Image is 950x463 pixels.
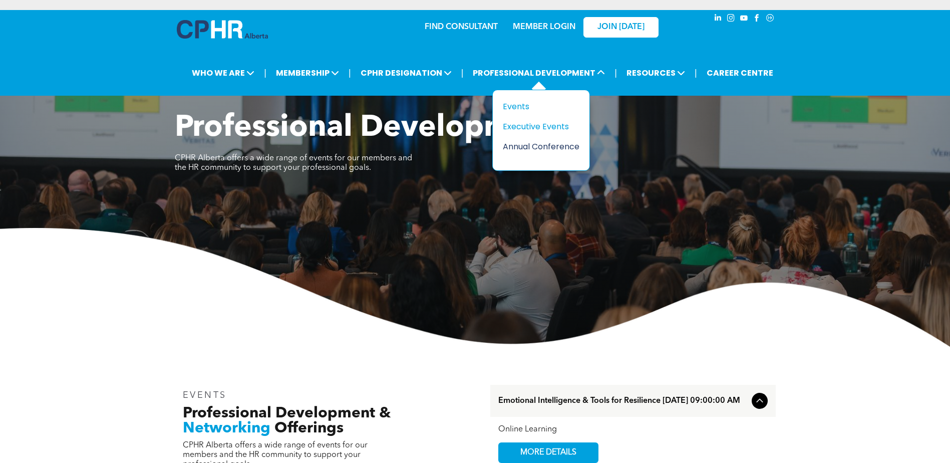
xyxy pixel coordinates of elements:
span: Professional Development & [183,406,391,421]
span: CPHR Alberta offers a wide range of events for our members and the HR community to support your p... [175,154,412,172]
a: Events [503,100,579,113]
span: Professional Development [175,113,559,143]
li: | [264,63,266,83]
li: | [349,63,351,83]
li: | [614,63,617,83]
a: facebook [752,13,763,26]
li: | [695,63,697,83]
a: MEMBER LOGIN [513,23,575,31]
a: instagram [726,13,737,26]
a: JOIN [DATE] [583,17,659,38]
span: Offerings [274,421,344,436]
span: MEMBERSHIP [273,64,342,82]
div: Annual Conference [503,140,572,153]
div: Events [503,100,572,113]
span: Emotional Intelligence & Tools for Resilience [DATE] 09:00:00 AM [498,396,748,406]
li: | [461,63,464,83]
img: A blue and white logo for cp alberta [177,20,268,39]
span: MORE DETAILS [509,443,588,462]
span: PROFESSIONAL DEVELOPMENT [470,64,608,82]
a: linkedin [713,13,724,26]
a: CAREER CENTRE [704,64,776,82]
a: FIND CONSULTANT [425,23,498,31]
span: RESOURCES [623,64,688,82]
a: MORE DETAILS [498,442,598,463]
a: Social network [765,13,776,26]
a: Executive Events [503,120,579,133]
span: Networking [183,421,270,436]
span: CPHR DESIGNATION [358,64,455,82]
a: Annual Conference [503,140,579,153]
span: EVENTS [183,391,227,400]
a: youtube [739,13,750,26]
div: Executive Events [503,120,572,133]
span: JOIN [DATE] [597,23,645,32]
span: WHO WE ARE [189,64,257,82]
div: Online Learning [498,425,768,434]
